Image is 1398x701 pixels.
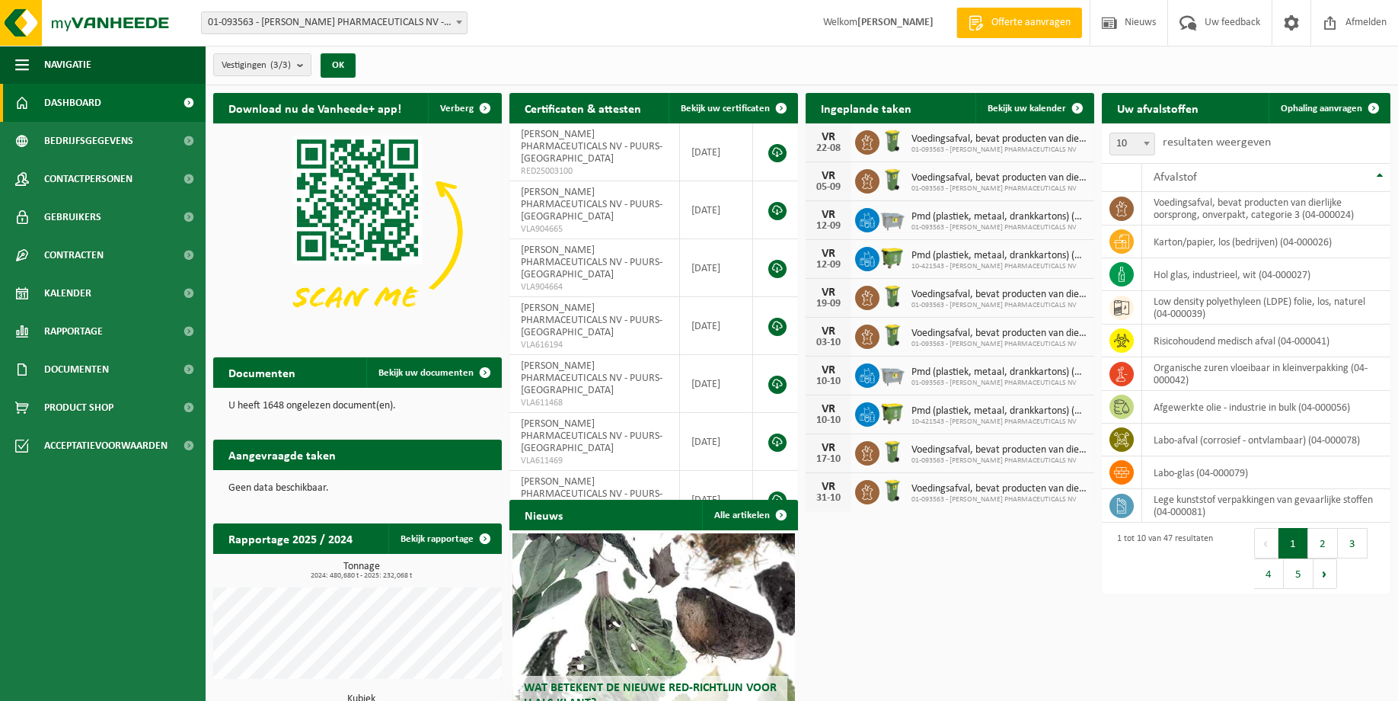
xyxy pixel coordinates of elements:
div: VR [813,170,844,182]
span: Contactpersonen [44,160,132,198]
button: 5 [1284,559,1313,589]
h2: Certificaten & attesten [509,93,656,123]
td: labo-afval (corrosief - ontvlambaar) (04-000078) [1142,424,1390,456]
h2: Download nu de Vanheede+ app! [213,93,417,123]
a: Bekijk uw documenten [366,357,500,388]
span: 01-093563 - PURNA PHARMACEUTICALS NV - PUURS-SINT-AMANDS [201,11,468,34]
span: Pmd (plastiek, metaal, drankkartons) (bedrijven) [911,405,1087,418]
span: Bekijk uw kalender [988,104,1066,114]
span: Voedingsafval, bevat producten van dierlijke oorsprong, onverpakt, categorie 3 [911,133,1087,146]
span: Acceptatievoorwaarden [44,427,168,465]
div: 22-08 [813,143,844,154]
img: WB-0140-HPE-GN-50 [879,128,905,154]
span: 01-093563 - [PERSON_NAME] PHARMACEUTICALS NV [911,495,1087,504]
td: organische zuren vloeibaar in kleinverpakking (04-000042) [1142,357,1390,391]
span: 10 [1109,133,1155,155]
img: WB-2500-GAL-GY-01 [879,361,905,387]
button: Vestigingen(3/3) [213,53,311,76]
div: VR [813,364,844,376]
div: 31-10 [813,493,844,504]
img: Download de VHEPlus App [213,123,502,340]
button: 1 [1278,528,1308,559]
div: 1 tot 10 van 47 resultaten [1109,527,1213,591]
span: 01-093563 - [PERSON_NAME] PHARMACEUTICALS NV [911,456,1087,466]
span: Afvalstof [1154,171,1197,184]
td: lege kunststof verpakkingen van gevaarlijke stoffen (04-000081) [1142,489,1390,523]
td: [DATE] [680,239,753,297]
td: risicohoudend medisch afval (04-000041) [1142,325,1390,357]
div: 10-10 [813,415,844,426]
td: [DATE] [680,123,753,181]
button: 3 [1338,528,1368,559]
td: low density polyethyleen (LDPE) folie, los, naturel (04-000039) [1142,291,1390,325]
span: [PERSON_NAME] PHARMACEUTICALS NV - PUURS-[GEOGRAPHIC_DATA] [521,129,662,165]
div: VR [813,286,844,299]
h2: Ingeplande taken [806,93,927,123]
td: labo-glas (04-000079) [1142,456,1390,489]
td: [DATE] [680,471,753,529]
h3: Tonnage [221,562,502,580]
p: Geen data beschikbaar. [228,483,487,494]
span: Pmd (plastiek, metaal, drankkartons) (bedrijven) [911,211,1087,223]
span: 01-093563 - [PERSON_NAME] PHARMACEUTICALS NV [911,301,1087,310]
div: 03-10 [813,338,844,348]
span: Navigatie [44,46,91,84]
span: Voedingsafval, bevat producten van dierlijke oorsprong, onverpakt, categorie 3 [911,444,1087,456]
div: 12-09 [813,260,844,270]
span: 01-093563 - [PERSON_NAME] PHARMACEUTICALS NV [911,146,1087,155]
img: WB-0140-HPE-GN-50 [879,322,905,348]
span: Contracten [44,236,104,274]
div: VR [813,442,844,454]
span: Documenten [44,350,109,389]
button: 4 [1254,559,1284,589]
count: (3/3) [270,60,291,70]
h2: Uw afvalstoffen [1102,93,1214,123]
span: Bekijk uw certificaten [681,104,770,114]
span: Dashboard [44,84,101,122]
span: 2024: 480,680 t - 2025: 232,068 t [221,572,502,580]
span: 01-093563 - [PERSON_NAME] PHARMACEUTICALS NV [911,184,1087,194]
span: Bekijk uw documenten [378,368,474,378]
span: [PERSON_NAME] PHARMACEUTICALS NV - PUURS-[GEOGRAPHIC_DATA] [521,187,662,222]
img: WB-1100-HPE-GN-50 [879,245,905,270]
div: VR [813,209,844,221]
div: VR [813,403,844,415]
span: Kalender [44,274,91,312]
a: Bekijk uw kalender [975,93,1093,123]
h2: Documenten [213,357,311,387]
label: resultaten weergeven [1163,136,1271,149]
a: Offerte aanvragen [956,8,1082,38]
span: Voedingsafval, bevat producten van dierlijke oorsprong, onverpakt, categorie 3 [911,483,1087,495]
span: Voedingsafval, bevat producten van dierlijke oorsprong, onverpakt, categorie 3 [911,328,1087,340]
td: [DATE] [680,413,753,471]
span: Bedrijfsgegevens [44,122,133,160]
button: 2 [1308,528,1338,559]
td: [DATE] [680,355,753,413]
h2: Aangevraagde taken [213,440,351,469]
h2: Rapportage 2025 / 2024 [213,523,368,553]
a: Ophaling aanvragen [1269,93,1389,123]
div: 17-10 [813,454,844,465]
span: 01-093563 - [PERSON_NAME] PHARMACEUTICALS NV [911,340,1087,349]
p: U heeft 1648 ongelezen document(en). [228,401,487,411]
img: WB-1100-HPE-GN-50 [879,400,905,426]
span: 01-093563 - [PERSON_NAME] PHARMACEUTICALS NV [911,223,1087,232]
div: VR [813,481,844,493]
td: hol glas, industrieel, wit (04-000027) [1142,258,1390,291]
span: 01-093563 - PURNA PHARMACEUTICALS NV - PUURS-SINT-AMANDS [202,12,467,34]
td: [DATE] [680,297,753,355]
img: WB-2500-GAL-GY-01 [879,206,905,232]
span: Vestigingen [222,54,291,77]
div: 05-09 [813,182,844,193]
span: VLA611469 [521,455,668,467]
div: 19-09 [813,299,844,309]
span: 10-421543 - [PERSON_NAME] PHARMACEUTICALS NV [911,418,1087,427]
a: Bekijk rapportage [388,523,500,554]
button: OK [321,53,356,78]
span: 10-421543 - [PERSON_NAME] PHARMACEUTICALS NV [911,262,1087,271]
span: 01-093563 - [PERSON_NAME] PHARMACEUTICALS NV [911,379,1087,388]
span: Product Shop [44,389,113,427]
img: WB-0140-HPE-GN-50 [879,167,905,193]
a: Bekijk uw certificaten [669,93,796,123]
span: [PERSON_NAME] PHARMACEUTICALS NV - PUURS-[GEOGRAPHIC_DATA] [521,245,662,280]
